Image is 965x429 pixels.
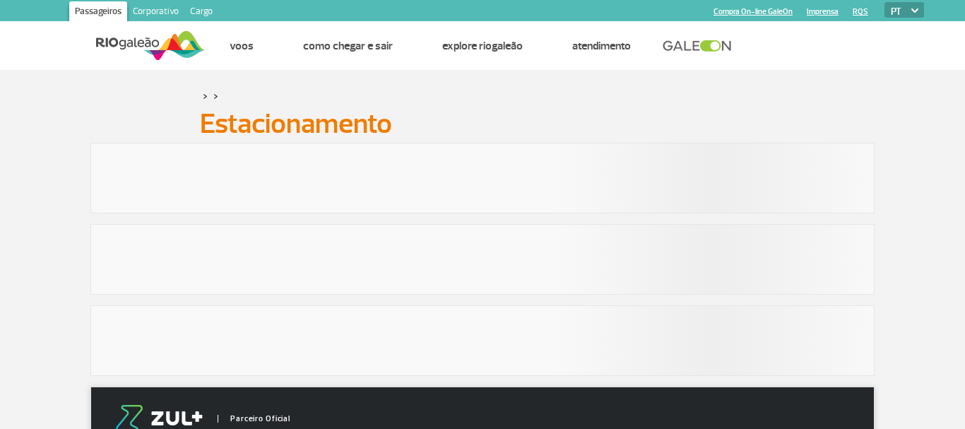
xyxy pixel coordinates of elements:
[218,415,290,423] span: Parceiro Oficial
[213,88,218,104] a: >
[572,39,631,53] a: Atendimento
[853,7,868,16] a: RQS
[303,39,393,53] a: Como chegar e sair
[184,1,218,24] a: Cargo
[807,7,839,16] a: Imprensa
[127,1,184,24] a: Corporativo
[203,88,208,104] a: >
[442,39,523,53] a: Explore RIOgaleão
[69,1,127,24] a: Passageiros
[714,7,793,16] a: Compra On-line GaleOn
[200,112,765,136] h1: Estacionamento
[230,39,254,53] a: Voos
